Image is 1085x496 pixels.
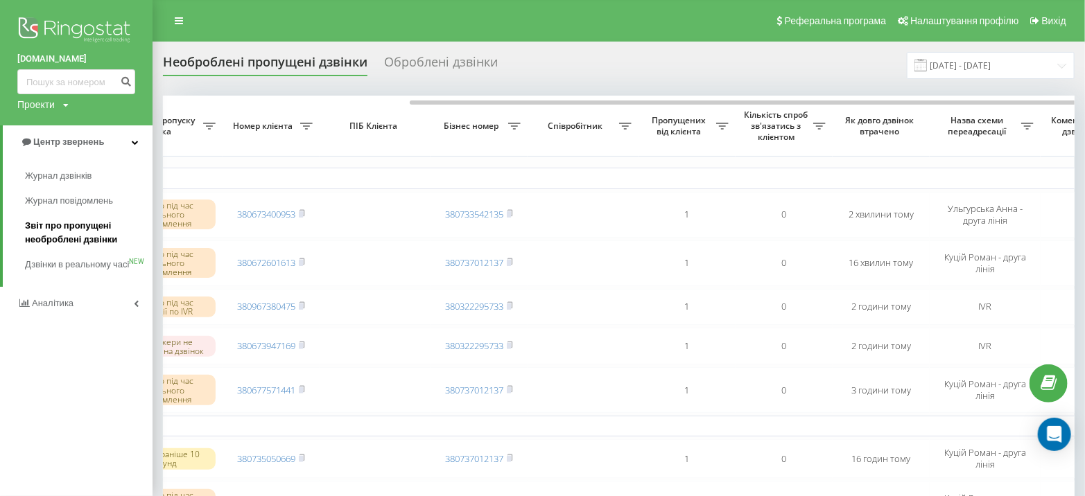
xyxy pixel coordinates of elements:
[237,339,295,352] a: 380673947169
[833,240,930,286] td: 16 хвилин тому
[32,298,73,308] span: Аналiтика
[930,439,1041,478] td: Куцій Роман - друга лінія
[639,439,736,478] td: 1
[535,121,619,132] span: Співробітник
[445,452,503,465] a: 380737012137
[33,136,104,147] span: Центр звернень
[445,256,503,269] a: 380737012137
[639,192,736,238] td: 1
[930,367,1041,413] td: Куцій Роман - друга лінія
[25,163,153,188] a: Журнал дзвінків
[844,115,919,136] span: Як довго дзвінок втрачено
[112,200,216,230] div: Скинуто під час вітального повідомлення
[833,439,930,478] td: 16 годин тому
[331,121,419,132] span: ПІБ Клієнта
[1042,15,1066,26] span: Вихід
[25,169,92,183] span: Журнал дзвінків
[25,188,153,213] a: Журнал повідомлень
[645,115,716,136] span: Пропущених від клієнта
[3,125,153,159] a: Центр звернень
[17,14,135,48] img: Ringostat logo
[736,439,833,478] td: 0
[910,15,1018,26] span: Налаштування профілю
[736,367,833,413] td: 0
[112,248,216,278] div: Скинуто під час вітального повідомлення
[445,208,503,220] a: 380733542135
[112,448,216,469] div: Скинуто раніше 10 секунд
[17,52,135,66] a: [DOMAIN_NAME]
[937,115,1021,136] span: Назва схеми переадресації
[445,339,503,352] a: 380322295733
[1038,418,1071,451] div: Open Intercom Messenger
[112,336,216,357] div: Менеджери не відповіли на дзвінок
[25,219,146,247] span: Звіт про пропущені необроблені дзвінки
[445,384,503,396] a: 380737012137
[736,328,833,364] td: 0
[736,240,833,286] td: 0
[25,258,129,272] span: Дзвінки в реальному часі
[639,240,736,286] td: 1
[743,109,813,142] span: Кількість спроб зв'язатись з клієнтом
[833,328,930,364] td: 2 години тому
[736,289,833,326] td: 0
[237,384,295,396] a: 380677571441
[25,252,153,277] a: Дзвінки в реальному часіNEW
[639,367,736,413] td: 1
[237,208,295,220] a: 380673400953
[25,213,153,252] a: Звіт про пропущені необроблені дзвінки
[930,289,1041,326] td: IVR
[833,192,930,238] td: 2 хвилини тому
[237,300,295,312] a: 380967380475
[833,367,930,413] td: 3 години тому
[17,69,135,94] input: Пошук за номером
[237,256,295,269] a: 380672601613
[229,121,300,132] span: Номер клієнта
[25,194,113,208] span: Журнал повідомлень
[112,296,216,317] div: Скинуто під час навігації по IVR
[639,328,736,364] td: 1
[384,55,498,76] div: Оброблені дзвінки
[736,192,833,238] td: 0
[930,240,1041,286] td: Куцій Роман - друга лінія
[639,289,736,326] td: 1
[785,15,887,26] span: Реферальна програма
[17,98,55,112] div: Проекти
[237,452,295,465] a: 380735050669
[445,300,503,312] a: 380322295733
[112,375,216,405] div: Скинуто під час вітального повідомлення
[930,192,1041,238] td: Ульгурська Анна - друга лінія
[930,328,1041,364] td: IVR
[163,55,367,76] div: Необроблені пропущені дзвінки
[833,289,930,326] td: 2 години тому
[437,121,508,132] span: Бізнес номер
